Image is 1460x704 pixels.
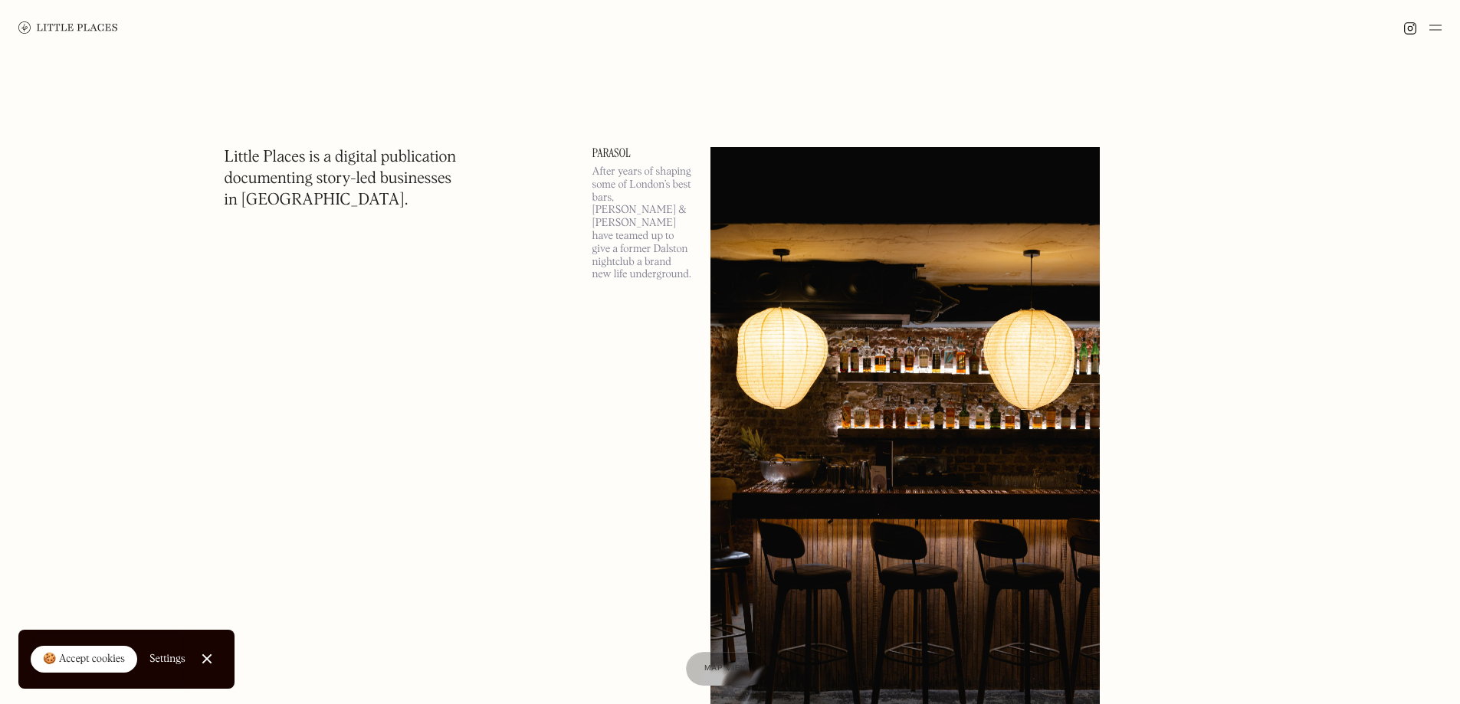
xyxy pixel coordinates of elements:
[704,664,749,673] span: Map view
[192,643,222,674] a: Close Cookie Popup
[225,147,457,211] h1: Little Places is a digital publication documenting story-led businesses in [GEOGRAPHIC_DATA].
[686,652,767,686] a: Map view
[43,652,125,667] div: 🍪 Accept cookies
[149,642,185,676] a: Settings
[206,659,207,660] div: Close Cookie Popup
[149,653,185,664] div: Settings
[592,147,692,159] a: Parasol
[592,165,692,281] p: After years of shaping some of London’s best bars, [PERSON_NAME] & [PERSON_NAME] have teamed up t...
[31,646,137,673] a: 🍪 Accept cookies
